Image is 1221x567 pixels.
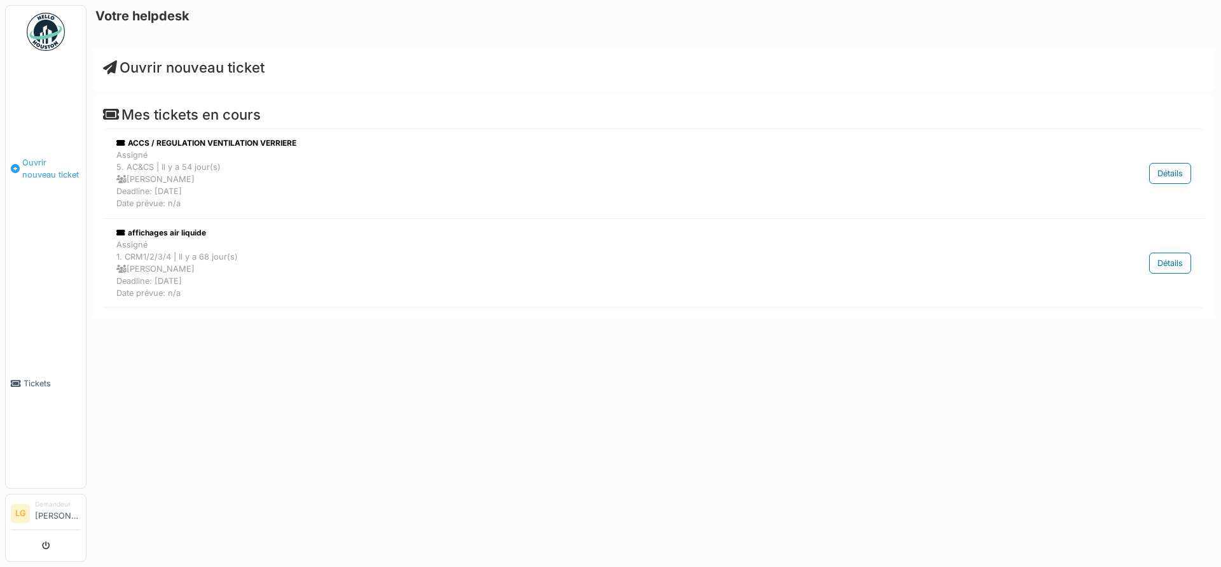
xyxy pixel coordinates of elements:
div: ACCS / REGULATION VENTILATION VERRIERE [116,137,1035,149]
div: Assigné 5. AC&CS | Il y a 54 jour(s) [PERSON_NAME] Deadline: [DATE] Date prévue: n/a [116,149,1035,210]
div: Demandeur [35,500,81,509]
a: Ouvrir nouveau ticket [6,58,86,279]
span: Tickets [24,377,81,389]
h6: Votre helpdesk [95,8,190,24]
div: Assigné 1. CRM1/2/3/4 | Il y a 68 jour(s) [PERSON_NAME] Deadline: [DATE] Date prévue: n/a [116,239,1035,300]
a: LG Demandeur[PERSON_NAME] [11,500,81,530]
a: Ouvrir nouveau ticket [103,59,265,76]
div: affichages air liquide [116,227,1035,239]
img: Badge_color-CXgf-gQk.svg [27,13,65,51]
h4: Mes tickets en cours [103,106,1204,123]
div: Détails [1149,163,1191,184]
li: [PERSON_NAME] [35,500,81,527]
a: affichages air liquide Assigné1. CRM1/2/3/4 | Il y a 68 jour(s) [PERSON_NAME]Deadline: [DATE]Date... [113,224,1194,303]
a: ACCS / REGULATION VENTILATION VERRIERE Assigné5. AC&CS | Il y a 54 jour(s) [PERSON_NAME]Deadline:... [113,134,1194,213]
li: LG [11,504,30,523]
div: Détails [1149,253,1191,274]
a: Tickets [6,279,86,489]
span: Ouvrir nouveau ticket [22,157,81,181]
